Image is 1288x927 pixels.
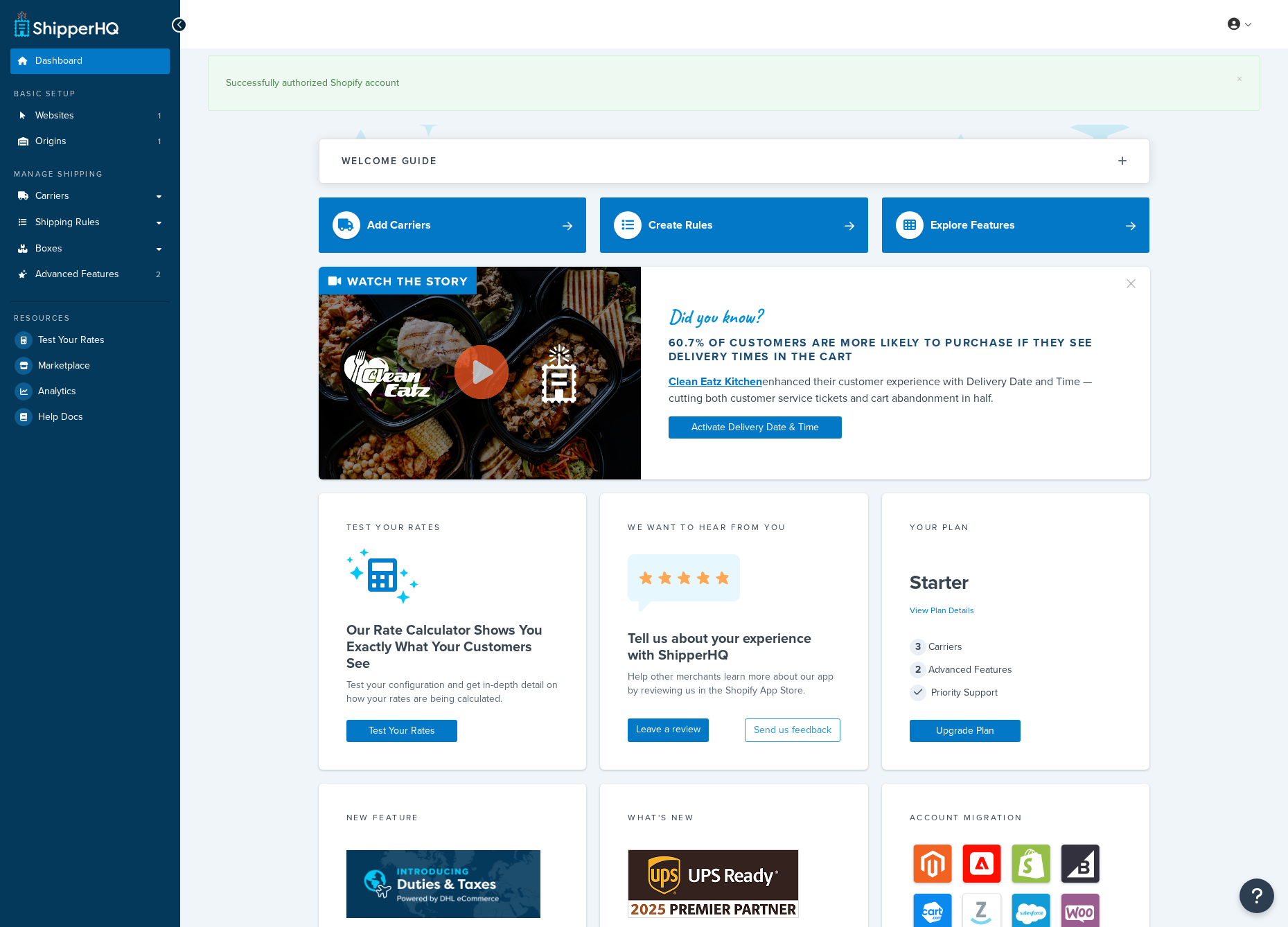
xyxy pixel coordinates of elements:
li: Websites [10,103,170,129]
span: Shipping Rules [35,217,100,229]
div: Carriers [910,637,1122,657]
button: Open Resource Center [1240,879,1274,913]
a: Add Carriers [319,197,587,253]
img: Video thumbnail [319,267,641,479]
span: Analytics [38,386,76,398]
span: Marketplace [38,360,90,372]
a: Carriers [10,184,170,209]
span: Boxes [35,243,62,255]
p: we want to hear from you [628,521,840,533]
span: 3 [910,639,926,655]
div: Your Plan [910,521,1122,537]
span: Test Your Rates [38,335,105,346]
div: Basic Setup [10,88,170,100]
a: Analytics [10,379,170,404]
a: View Plan Details [910,604,974,617]
span: 2 [910,662,926,678]
div: Explore Features [930,215,1015,235]
h5: Our Rate Calculator Shows You Exactly What Your Customers See [346,621,559,671]
a: Test Your Rates [346,720,457,742]
div: Priority Support [910,683,1122,703]
a: Websites1 [10,103,170,129]
span: Carriers [35,191,69,202]
h5: Starter [910,572,1122,594]
div: Resources [10,312,170,324]
div: Manage Shipping [10,168,170,180]
div: Did you know? [669,307,1106,326]
a: Marketplace [10,353,170,378]
div: Add Carriers [367,215,431,235]
a: Boxes [10,236,170,262]
span: 1 [158,110,161,122]
li: Origins [10,129,170,154]
span: Help Docs [38,412,83,423]
p: Help other merchants learn more about our app by reviewing us in the Shopify App Store. [628,670,840,698]
button: Send us feedback [745,718,840,742]
div: New Feature [346,811,559,827]
h5: Tell us about your experience with ShipperHQ [628,630,840,663]
div: Advanced Features [910,660,1122,680]
span: 2 [156,269,161,281]
span: Websites [35,110,74,122]
div: Test your rates [346,521,559,537]
span: Origins [35,136,67,148]
div: Account Migration [910,811,1122,827]
div: 60.7% of customers are more likely to purchase if they see delivery times in the cart [669,336,1106,364]
a: Shipping Rules [10,210,170,236]
a: Leave a review [628,718,709,742]
li: Advanced Features [10,262,170,288]
a: Dashboard [10,48,170,74]
span: Dashboard [35,55,82,67]
a: Origins1 [10,129,170,154]
a: Explore Features [882,197,1150,253]
a: Create Rules [600,197,868,253]
a: Activate Delivery Date & Time [669,416,842,439]
div: What's New [628,811,840,827]
div: enhanced their customer experience with Delivery Date and Time — cutting both customer service ti... [669,373,1106,407]
span: 1 [158,136,161,148]
div: Create Rules [649,215,713,235]
div: Successfully authorized Shopify account [226,73,1242,93]
button: Welcome Guide [319,139,1149,183]
span: Advanced Features [35,269,119,281]
div: Test your configuration and get in-depth detail on how your rates are being calculated. [346,678,559,706]
a: Clean Eatz Kitchen [669,373,762,389]
a: Test Your Rates [10,328,170,353]
a: × [1237,73,1242,85]
a: Upgrade Plan [910,720,1021,742]
h2: Welcome Guide [342,156,437,166]
a: Advanced Features2 [10,262,170,288]
a: Help Docs [10,405,170,430]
